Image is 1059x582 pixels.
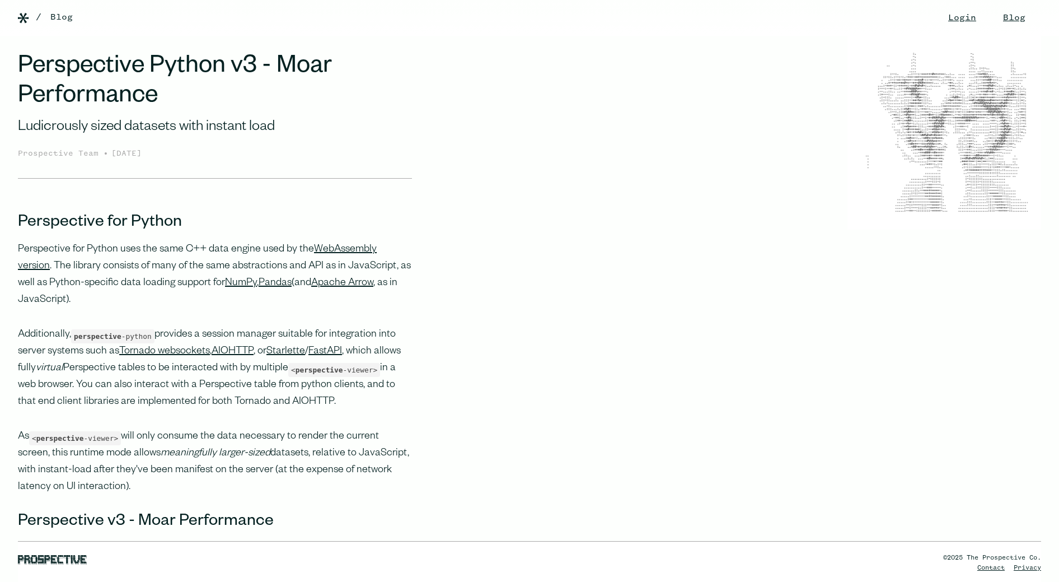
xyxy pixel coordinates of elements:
[259,278,292,289] a: Pandas
[36,11,41,24] div: /
[18,241,412,309] p: Perspective for Python uses the same C++ data engine used by the . The library consists of many o...
[18,327,412,411] p: Additionally, provides a session manager suitable for integration into server systems such as , ,...
[36,363,63,374] em: virtual
[36,434,84,443] span: perspective
[50,11,73,24] a: Blog
[1014,565,1041,571] a: Privacy
[18,54,412,113] h1: Perspective Python v3 - Moar Performance
[977,565,1005,571] a: Contact
[18,215,412,232] h3: Perspective for Python
[225,278,257,289] a: NumPy
[266,346,305,357] a: Starlette
[71,329,154,343] code: -python
[308,346,342,357] a: FastAPI
[103,147,109,160] div: •
[18,429,412,496] p: As will only consume the data necessary to render the current screen, this runtime mode allows da...
[311,278,373,289] a: Apache Arrow
[119,346,210,357] a: Tornado websockets
[111,148,142,160] div: [DATE]
[74,332,121,341] span: perspective
[288,363,380,377] code: < -viewer>
[161,448,270,459] em: meaningfully larger-sized
[18,118,412,138] div: Ludicrously sized datasets with instant load
[212,346,254,357] a: AIOHTTP
[18,244,377,272] a: WebAssembly version
[29,431,121,445] code: < -viewer>
[296,366,343,374] span: perspective
[18,148,103,160] div: Prospective Team
[943,553,1041,563] div: ©2025 The Prospective Co.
